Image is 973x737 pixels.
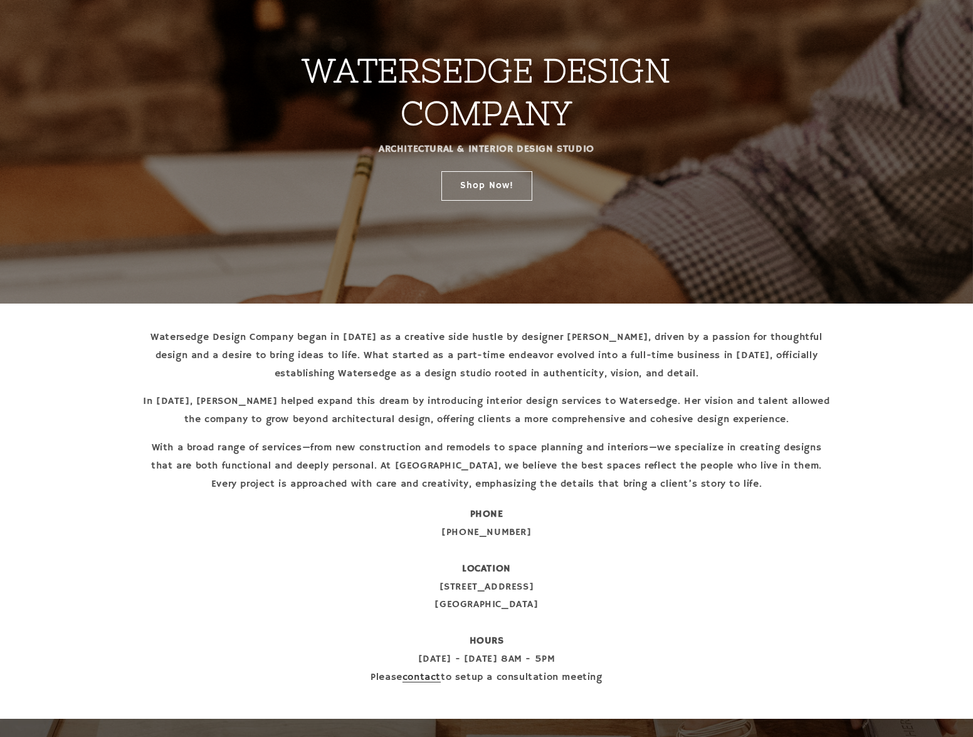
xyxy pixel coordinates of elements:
a: contact [402,671,441,684]
strong: ARCHITECTURAL & INTERIOR DESIGN STUDIO [379,143,594,156]
strong: PHONE [470,508,503,521]
p: Watersedge Design Company began in [DATE] as a creative side hustle by designer [PERSON_NAME], dr... [142,329,831,383]
strong: LOCATION [462,563,511,575]
p: [PHONE_NUMBER] [STREET_ADDRESS] [GEOGRAPHIC_DATA] [DATE] - [DATE] 8AM - 5PM Please to setup a con... [142,506,831,686]
strong: WATERSEDGE DESIGN COMPANY [302,52,670,132]
a: Shop Now! [441,171,532,200]
p: In [DATE], [PERSON_NAME] helped expand this dream by introducing interior design services to Wate... [142,393,831,429]
strong: HOURS [470,635,504,647]
p: With a broad range of services—from new construction and remodels to space planning and interiors... [142,439,831,493]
